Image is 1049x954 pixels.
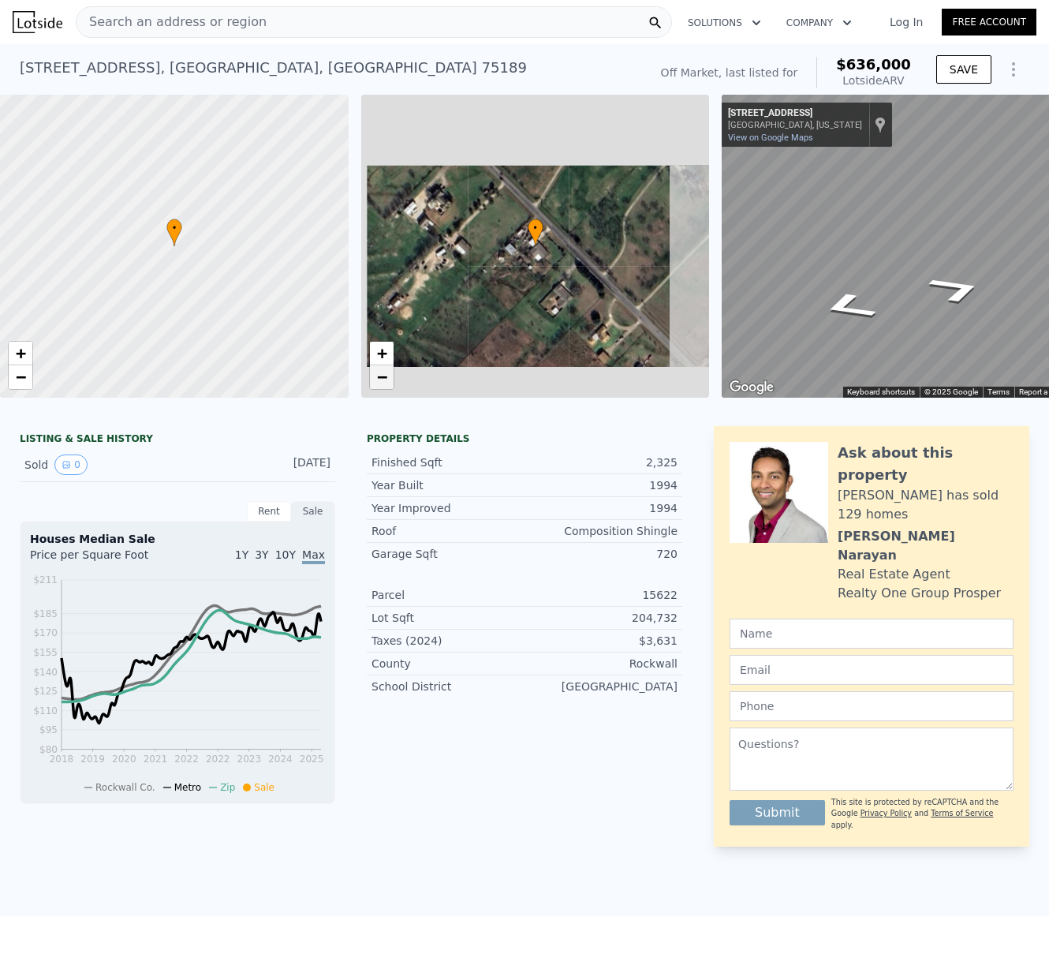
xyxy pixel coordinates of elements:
[524,523,678,539] div: Composition Shingle
[838,442,1014,486] div: Ask about this property
[291,501,335,522] div: Sale
[847,387,915,398] button: Keyboard shortcuts
[30,547,177,572] div: Price per Square Foot
[524,500,678,516] div: 1994
[942,9,1036,36] a: Free Account
[370,342,394,365] a: Zoom in
[371,610,524,626] div: Lot Sqft
[905,267,1008,310] path: Go Northwest, Poetry Rd
[275,548,296,561] span: 10Y
[860,809,912,817] a: Privacy Policy
[371,633,524,649] div: Taxes (2024)
[166,219,182,246] div: •
[33,574,58,585] tspan: $211
[376,343,386,363] span: +
[376,367,386,387] span: −
[33,667,58,678] tspan: $140
[730,800,825,825] button: Submit
[54,455,88,475] button: View historical data
[524,587,678,603] div: 15622
[661,65,798,80] div: Off Market, last listed for
[931,809,993,817] a: Terms of Service
[728,107,862,120] div: [STREET_ADDRESS]
[144,754,168,765] tspan: 2021
[371,656,524,672] div: County
[524,455,678,470] div: 2,325
[838,486,1014,524] div: [PERSON_NAME] has sold 129 homes
[831,797,1014,831] div: This site is protected by reCAPTCHA and the Google and apply.
[206,754,230,765] tspan: 2022
[20,57,527,79] div: [STREET_ADDRESS] , [GEOGRAPHIC_DATA] , [GEOGRAPHIC_DATA] 75189
[726,377,778,398] img: Google
[255,548,268,561] span: 3Y
[524,610,678,626] div: 204,732
[371,500,524,516] div: Year Improved
[730,619,1014,649] input: Name
[166,221,182,235] span: •
[13,11,62,33] img: Lotside
[9,342,32,365] a: Zoom in
[836,73,911,88] div: Lotside ARV
[39,744,58,755] tspan: $80
[838,527,1014,565] div: [PERSON_NAME] Narayan
[112,754,136,765] tspan: 2020
[924,387,978,396] span: © 2025 Google
[16,367,26,387] span: −
[524,477,678,493] div: 1994
[9,365,32,389] a: Zoom out
[33,627,58,638] tspan: $170
[33,608,58,619] tspan: $185
[174,754,199,765] tspan: 2022
[237,754,262,765] tspan: 2023
[371,587,524,603] div: Parcel
[371,546,524,562] div: Garage Sqft
[998,54,1029,85] button: Show Options
[235,548,248,561] span: 1Y
[524,633,678,649] div: $3,631
[80,754,105,765] tspan: 2019
[524,656,678,672] div: Rockwall
[371,477,524,493] div: Year Built
[797,286,900,328] path: Go Southeast, Poetry Rd
[370,365,394,389] a: Zoom out
[268,754,293,765] tspan: 2024
[260,455,330,475] div: [DATE]
[95,782,155,793] span: Rockwall Co.
[33,705,58,716] tspan: $110
[838,584,1001,603] div: Realty One Group Prosper
[367,432,682,445] div: Property details
[174,782,201,793] span: Metro
[730,655,1014,685] input: Email
[220,782,235,793] span: Zip
[371,455,524,470] div: Finished Sqft
[39,724,58,735] tspan: $95
[254,782,274,793] span: Sale
[936,55,991,84] button: SAVE
[20,432,335,448] div: LISTING & SALE HISTORY
[524,546,678,562] div: 720
[33,647,58,658] tspan: $155
[33,686,58,697] tspan: $125
[371,679,524,694] div: School District
[730,691,1014,721] input: Phone
[871,14,942,30] a: Log In
[528,219,543,246] div: •
[24,455,165,475] div: Sold
[728,120,862,130] div: [GEOGRAPHIC_DATA], [US_STATE]
[300,754,324,765] tspan: 2025
[875,116,886,133] a: Show location on map
[836,56,911,73] span: $636,000
[528,221,543,235] span: •
[774,9,864,37] button: Company
[987,387,1010,396] a: Terms (opens in new tab)
[30,531,325,547] div: Houses Median Sale
[247,501,291,522] div: Rent
[728,133,813,143] a: View on Google Maps
[16,343,26,363] span: +
[726,377,778,398] a: Open this area in Google Maps (opens a new window)
[675,9,774,37] button: Solutions
[838,565,950,584] div: Real Estate Agent
[50,754,74,765] tspan: 2018
[302,548,325,564] span: Max
[524,679,678,694] div: [GEOGRAPHIC_DATA]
